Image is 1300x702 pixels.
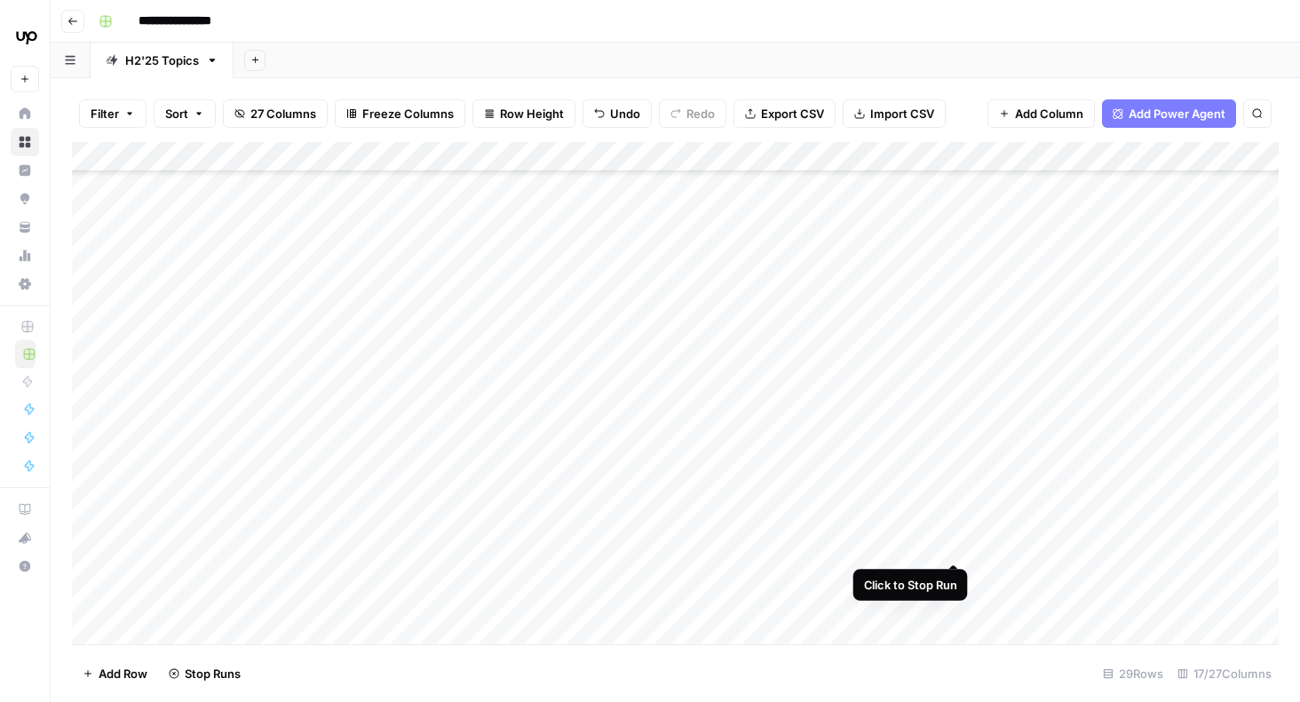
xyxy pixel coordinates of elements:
button: Export CSV [733,99,836,128]
span: Stop Runs [185,665,241,682]
span: Undo [610,105,640,122]
button: Undo [583,99,652,128]
a: H2'25 Topics [91,43,234,78]
div: H2'25 Topics [125,51,199,69]
a: Insights [11,156,39,185]
button: Filter [79,99,147,128]
button: Sort [154,99,216,128]
a: Usage [11,241,39,270]
button: 27 Columns [223,99,328,128]
button: Stop Runs [158,659,251,688]
span: Add Power Agent [1129,105,1225,122]
div: 17/27 Columns [1170,659,1279,688]
div: What's new? [12,525,38,551]
span: Freeze Columns [362,105,454,122]
span: Sort [165,105,188,122]
a: Browse [11,128,39,156]
div: 29 Rows [1096,659,1170,688]
button: Add Row [72,659,158,688]
a: AirOps Academy [11,495,39,524]
button: Add Column [987,99,1095,128]
button: What's new? [11,524,39,552]
a: Opportunities [11,185,39,213]
a: Home [11,99,39,128]
span: Add Row [99,665,147,682]
div: Click to Stop Run [864,576,957,594]
span: Row Height [500,105,564,122]
a: Your Data [11,213,39,241]
button: Redo [659,99,726,128]
span: Export CSV [761,105,824,122]
button: Help + Support [11,552,39,580]
a: Settings [11,270,39,298]
img: Upwork Logo [11,20,43,52]
span: Add Column [1015,105,1083,122]
button: Row Height [472,99,575,128]
span: 27 Columns [250,105,316,122]
button: Import CSV [843,99,946,128]
span: Filter [91,105,119,122]
span: Import CSV [870,105,934,122]
button: Workspace: Upwork [11,14,39,59]
button: Add Power Agent [1102,99,1236,128]
button: Freeze Columns [335,99,465,128]
span: Redo [686,105,715,122]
